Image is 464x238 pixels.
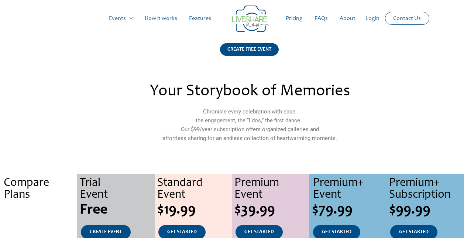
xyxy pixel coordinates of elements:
[220,43,279,65] a: CREATE FREE EVENT
[399,229,429,235] span: GET STARTED
[13,7,451,30] nav: Site Navigation
[80,177,154,201] div: Trial Event
[90,229,122,235] span: CREATE EVENT
[309,7,334,30] a: FAQs
[139,7,183,30] a: How it works
[322,229,351,235] span: GET STARTED
[220,43,279,56] div: CREATE FREE EVENT
[334,7,361,30] a: About
[90,84,409,100] h2: Your Storybook of Memories
[234,203,309,218] div: $39.99
[103,7,139,30] a: Events
[234,177,309,201] div: Premium Event
[157,177,232,201] div: Standard Event
[90,107,409,143] p: Chronicle every celebration with ease: the engagement, the “I dos,” the first dance… Our $99/year...
[4,177,77,201] div: Compare Plans
[37,203,41,218] span: .
[389,203,464,218] div: $99.99
[244,229,274,235] span: GET STARTED
[313,177,386,201] div: Premium+ Event
[232,6,269,32] img: LiveShare logo - Capture & Share Event Memories
[80,203,154,218] div: Free
[167,229,197,235] span: GET STARTED
[312,203,386,218] div: $79.99
[157,203,232,218] div: $19.99
[280,7,309,30] a: Pricing
[360,7,385,30] a: Login
[38,229,39,235] span: .
[387,12,427,24] a: Contact Us
[389,177,464,201] div: Premium+ Subscription
[183,7,217,30] a: Features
